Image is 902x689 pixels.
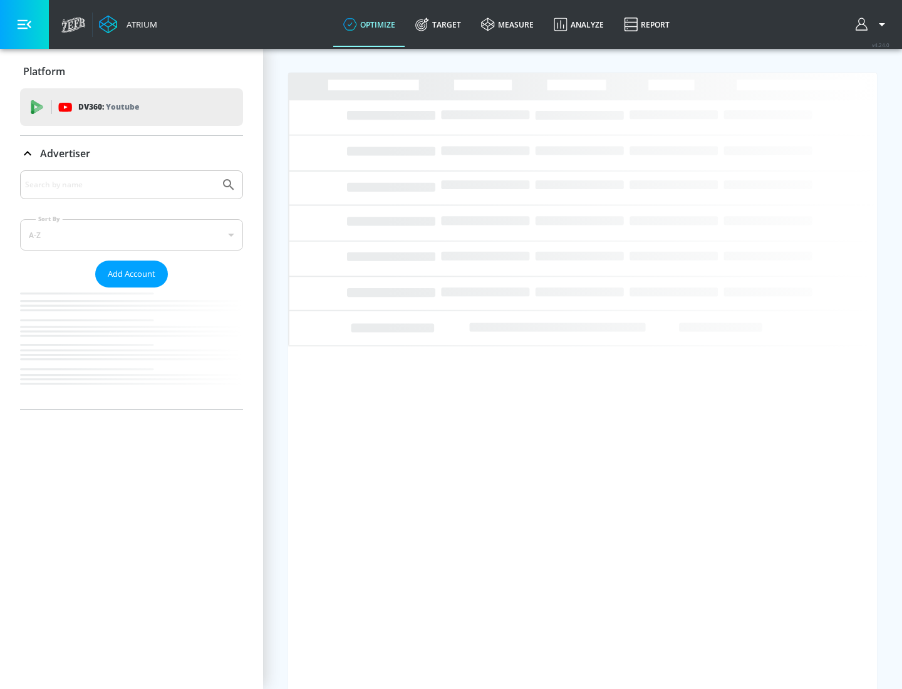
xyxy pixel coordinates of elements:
[20,288,243,409] nav: list of Advertiser
[405,2,471,47] a: Target
[122,19,157,30] div: Atrium
[20,136,243,171] div: Advertiser
[20,219,243,251] div: A-Z
[544,2,614,47] a: Analyze
[36,215,63,223] label: Sort By
[20,54,243,89] div: Platform
[614,2,680,47] a: Report
[99,15,157,34] a: Atrium
[25,177,215,193] input: Search by name
[40,147,90,160] p: Advertiser
[108,267,155,281] span: Add Account
[471,2,544,47] a: measure
[106,100,139,113] p: Youtube
[20,170,243,409] div: Advertiser
[333,2,405,47] a: optimize
[78,100,139,114] p: DV360:
[95,261,168,288] button: Add Account
[23,65,65,78] p: Platform
[872,41,889,48] span: v 4.24.0
[20,88,243,126] div: DV360: Youtube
